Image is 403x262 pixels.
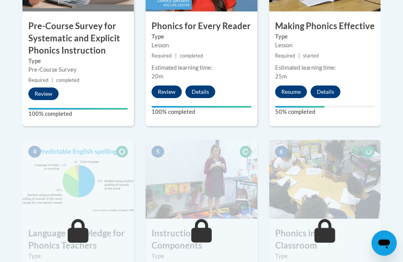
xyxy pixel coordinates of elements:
[28,77,48,83] span: Required
[28,87,59,100] button: Review
[275,63,375,72] div: Estimated learning time:
[275,106,325,108] div: Your progress
[152,63,251,72] div: Estimated learning time:
[22,227,134,252] h3: Language Knowledge for Phonics Teachers
[275,73,287,80] span: 25m
[275,108,375,116] label: 50% completed
[22,20,134,56] h3: Pre-Course Survey for Systematic and Explicit Phonics Instruction
[311,85,340,98] button: Details
[146,140,257,219] img: Course Image
[275,53,295,59] span: Required
[152,108,251,116] label: 100% completed
[146,20,257,32] h3: Phonics for Every Reader
[372,230,397,256] iframe: Button to launch messaging window
[185,85,215,98] button: Details
[152,32,251,41] label: Type
[269,227,381,252] h3: Phonics in Your Classroom
[275,41,375,50] div: Lesson
[28,146,41,158] span: 4
[275,146,288,158] span: 6
[146,227,257,252] h3: Instructional Components
[175,53,177,59] span: |
[152,53,172,59] span: Required
[152,252,251,260] label: Type
[275,252,375,260] label: Type
[28,110,128,118] label: 100% completed
[28,65,128,74] div: Pre-Course Survey
[28,108,128,110] div: Your progress
[28,57,128,65] label: Type
[180,53,203,59] span: completed
[152,41,251,50] div: Lesson
[298,53,300,59] span: |
[56,77,79,83] span: completed
[152,146,164,158] span: 5
[152,73,163,80] span: 20m
[152,106,251,108] div: Your progress
[152,85,182,98] button: Review
[269,140,381,219] img: Course Image
[52,77,53,83] span: |
[303,53,319,59] span: started
[275,85,307,98] button: Resume
[28,252,128,260] label: Type
[22,140,134,219] img: Course Image
[275,32,375,41] label: Type
[269,20,381,32] h3: Making Phonics Effective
